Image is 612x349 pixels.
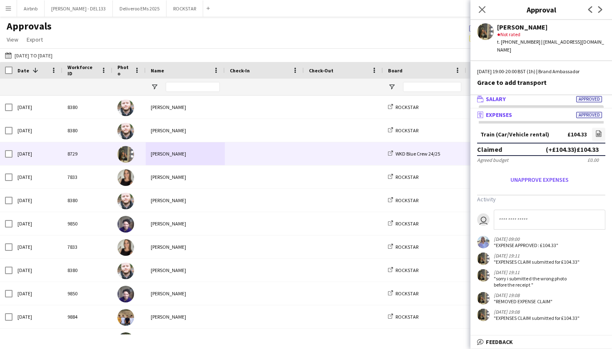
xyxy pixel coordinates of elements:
div: [PERSON_NAME] [146,189,225,212]
div: [DATE] 09:00 [494,236,558,242]
img: Heather Hryb [117,169,134,186]
a: Export [23,34,46,45]
button: Unapprove expenses [477,173,602,186]
div: 8380 [62,259,112,282]
div: [PERSON_NAME] [146,119,225,142]
span: Check-In [230,67,250,74]
span: 766 of 3631 [469,24,530,32]
app-user-avatar: Grace Browne [477,292,490,304]
span: 131 [469,34,510,42]
input: Board Filter Input [403,82,461,92]
div: 9850 [62,212,112,235]
span: Feedback [486,338,513,346]
div: £104.33 [567,131,587,138]
div: [DATE] 19:08 [494,292,552,298]
div: [DATE] [12,142,62,165]
div: [PERSON_NAME] [146,305,225,328]
div: 8729 [62,142,112,165]
span: Export [27,36,43,43]
input: Name Filter Input [166,82,220,92]
div: "sorry i submitted the wrong photo before the receipt " [494,275,580,288]
div: [DATE] [12,119,62,142]
div: Not rated [497,31,605,38]
a: View [3,34,22,45]
div: [PERSON_NAME] [146,259,225,282]
span: Name [151,67,164,74]
div: [PERSON_NAME] [146,235,225,258]
img: Jonny Maddox [117,193,134,209]
div: [DATE] [12,212,62,235]
div: [PERSON_NAME] [146,142,225,165]
a: ROCKSTAR [388,314,418,320]
span: ROCKSTAR [396,104,418,110]
app-user-avatar: Grace Browne [477,252,490,265]
div: 8380 [62,119,112,142]
img: Ben Allen [117,309,134,326]
div: (+£104.33) £104.33 [546,145,599,153]
div: "EXPENSES CLAIM submitted for £104.33" [494,259,580,265]
div: [DATE] 19:11 [494,269,580,275]
div: 9850 [62,282,112,305]
a: ROCKSTAR [388,244,418,250]
span: Approved [576,96,602,102]
img: Jonny Maddox [117,99,134,116]
span: Salary [486,95,506,103]
div: Claimed [477,145,502,153]
mat-expansion-panel-header: Feedback [470,336,612,348]
div: t. [PHONE_NUMBER] | [EMAIL_ADDRESS][DOMAIN_NAME] [497,38,605,53]
a: ROCKSTAR [388,174,418,180]
div: "REMOVED EXPENSE CLAIM" [494,298,552,304]
div: [DATE] 19:08 [494,309,580,315]
a: ROCKSTAR [388,104,418,110]
div: [DATE] [12,166,62,188]
span: ROCKSTAR [396,267,418,273]
span: ROCKSTAR [396,220,418,227]
span: ROCKSTAR [396,127,418,134]
div: [PERSON_NAME] [146,166,225,188]
div: [DATE] [12,305,62,328]
span: ROCKSTAR [396,290,418,297]
div: Grace to add transport [477,79,605,86]
div: "EXPENSE APPROVED: £104.33" [494,242,558,248]
div: [DATE] 19:11 [494,252,580,259]
app-user-avatar: Lucy Hillier [477,236,490,248]
span: Approved [576,112,602,118]
span: Check-Out [309,67,333,74]
img: andrea canegrati [117,216,134,233]
div: [DATE] [12,235,62,258]
div: 7833 [62,235,112,258]
img: andrea canegrati [117,286,134,302]
h3: Activity [477,196,605,203]
div: [PERSON_NAME] [146,96,225,119]
div: [PERSON_NAME] [146,282,225,305]
div: £0.00 [587,157,599,163]
mat-expansion-panel-header: ExpensesApproved [470,109,612,121]
div: 7833 [62,166,112,188]
span: ROCKSTAR [396,197,418,203]
button: Open Filter Menu [388,83,396,91]
app-user-avatar: Grace Browne [477,269,490,282]
a: WKD Blue Crew 24/25 [388,151,440,157]
button: Open Filter Menu [151,83,158,91]
a: ROCKSTAR [388,267,418,273]
span: Photo [117,64,131,77]
img: Heather Hryb [117,239,134,256]
a: ROCKSTAR [388,220,418,227]
div: [DATE] [12,259,62,282]
span: ROCKSTAR [396,314,418,320]
div: 9884 [62,305,112,328]
button: [DATE] to [DATE] [3,50,54,60]
div: [DATE] [12,189,62,212]
div: ExpensesApproved [470,121,612,332]
img: Carla Strathdee [117,332,134,349]
div: Agreed budget [477,157,508,163]
span: Workforce ID [67,64,97,77]
button: Airbnb [17,0,45,17]
span: Expenses [486,111,512,119]
div: [PERSON_NAME] [146,212,225,235]
div: [DATE] [12,282,62,305]
img: Jonny Maddox [117,262,134,279]
div: 8380 [62,189,112,212]
a: ROCKSTAR [388,197,418,203]
a: ROCKSTAR [388,127,418,134]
